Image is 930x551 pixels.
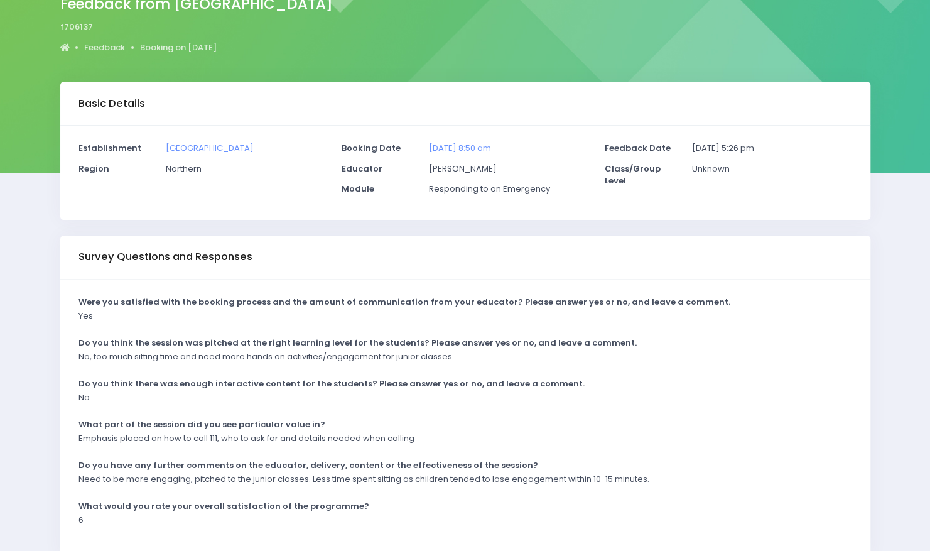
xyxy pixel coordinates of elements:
[78,418,325,430] strong: What part of the session did you see particular value in?
[692,163,852,175] p: Unknown
[692,142,852,155] p: [DATE] 5:26 pm
[78,473,649,486] p: Need to be more engaging, pitched to the junior classes. Less time spent sitting as children tend...
[78,296,730,308] strong: Were you satisfied with the booking process and the amount of communication from your educator? P...
[78,514,84,526] p: 6
[78,432,414,445] p: Emphasis placed on how to call 111, who to ask for and details needed when calling
[342,183,374,195] strong: Module
[158,163,333,183] div: Northern
[342,163,382,175] strong: Educator
[78,142,141,154] strong: Establishment
[78,251,252,263] h3: Survey Questions and Responses
[78,378,585,390] strong: Do you think there was enough interactive content for the students? Please answer yes or no, and ...
[604,163,660,187] strong: Class/Group Level
[78,310,93,322] p: Yes
[342,142,401,154] strong: Booking Date
[78,351,454,363] p: No, too much sitting time and need more hands on activities/engagement for junior classes.
[429,142,491,154] a: [DATE] 8:50 am
[78,500,369,512] strong: What would you rate your overall satisfaction of the programme?
[166,142,254,154] a: [GEOGRAPHIC_DATA]
[84,41,125,54] a: Feedback
[78,391,90,404] p: No
[604,142,670,154] strong: Feedback Date
[78,459,538,471] strong: Do you have any further comments on the educator, delivery, content or the effectiveness of the s...
[60,21,93,33] span: f706137
[78,337,637,349] strong: Do you think the session was pitched at the right learning level for the students? Please answer ...
[78,97,145,110] h3: Basic Details
[140,41,217,54] a: Booking on [DATE]
[429,163,588,175] p: [PERSON_NAME]
[429,183,588,195] p: Responding to an Emergency
[78,163,109,175] strong: Region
